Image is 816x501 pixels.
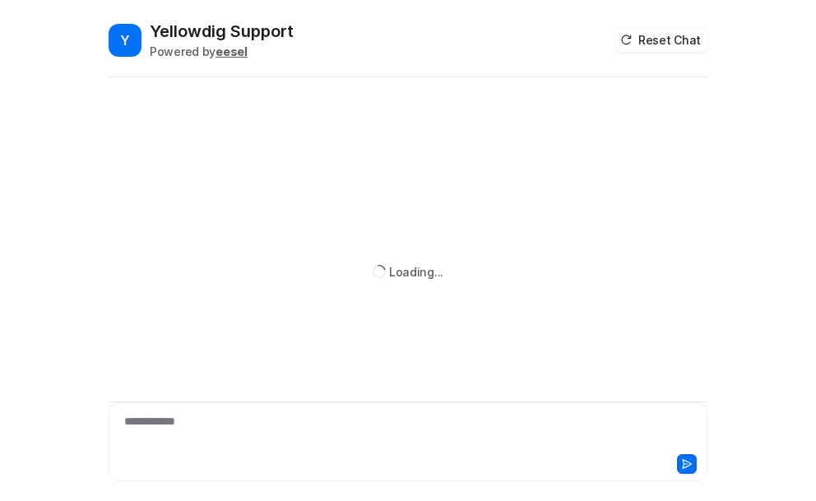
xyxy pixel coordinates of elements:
h2: Yellowdig Support [150,20,294,43]
div: Loading... [389,263,443,281]
button: Reset Chat [615,28,707,52]
span: Y [109,24,141,57]
div: Powered by [150,43,294,60]
b: eesel [216,44,248,58]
